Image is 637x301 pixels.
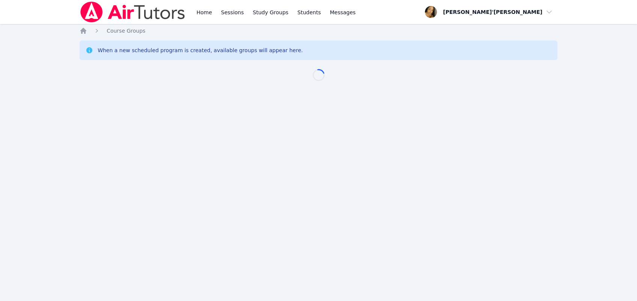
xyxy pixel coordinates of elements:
[80,27,557,35] nav: Breadcrumb
[330,9,356,16] span: Messages
[107,28,145,34] span: Course Groups
[98,47,303,54] div: When a new scheduled program is created, available groups will appear here.
[107,27,145,35] a: Course Groups
[80,2,186,23] img: Air Tutors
